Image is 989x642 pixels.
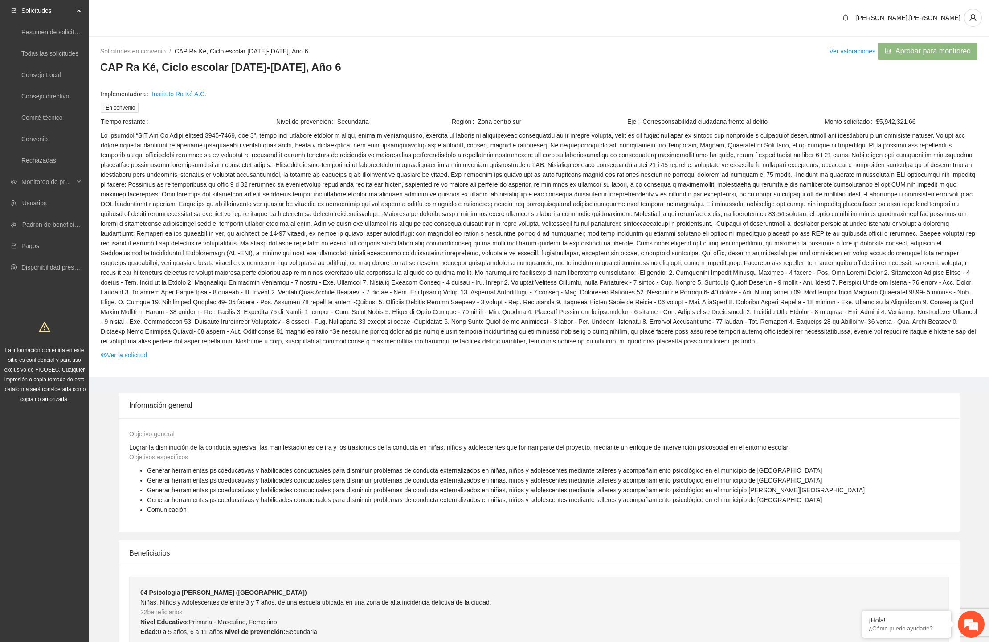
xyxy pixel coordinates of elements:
span: Región [452,117,478,127]
span: eye [101,352,107,358]
button: user [964,9,982,27]
span: Monitoreo de proyectos [21,173,74,191]
a: Convenio [21,135,48,143]
span: [PERSON_NAME].[PERSON_NAME] [856,14,960,21]
span: Lograr la disminución de la conducta agresiva, las manifestaciones de ira y los trastornos de la ... [129,444,790,451]
a: eyeVer la solicitud [101,350,147,360]
strong: Edad: [140,628,158,635]
strong: Nivel de prevención: [225,628,286,635]
span: Generar herramientas psicoeducativas y habilidades conductuales para disminuir problemas de condu... [147,487,865,494]
a: Pagos [21,242,39,249]
span: En convenio [101,103,139,113]
a: Rechazadas [21,157,56,164]
span: Comunicación [147,506,187,513]
a: Instituto Ra Ké A.C. [152,89,206,99]
span: Zona centro sur [478,117,626,127]
textarea: Escriba su mensaje y pulse “Intro” [4,243,170,274]
button: bar-chartAprobar para monitoreo [878,42,978,60]
a: CAP Ra Ké, Ciclo escolar [DATE]-[DATE], Año 6 [175,48,308,55]
span: Implementadora [101,89,152,99]
a: Padrón de beneficiarios [22,221,88,228]
strong: 04 Psicología [PERSON_NAME] ([GEOGRAPHIC_DATA]) [140,589,307,596]
div: Beneficiarios [129,540,949,566]
span: Lo ipsumdol “SIT Am Co Adipi elitsed 3945-7469, doe 3”, tempo inci utlabore etdolor m aliqu, enim... [101,131,977,346]
a: Disponibilidad presupuestal [21,264,98,271]
span: Secundaria [337,117,451,127]
a: Solicitudes en convenio [100,48,166,55]
a: Consejo Local [21,71,61,78]
div: Minimizar ventana de chat en vivo [146,4,168,26]
a: Usuarios [22,200,47,207]
span: Objetivo general [129,430,175,438]
span: inbox [11,8,17,14]
span: user [964,14,981,22]
a: Todas las solicitudes [21,50,78,57]
h3: CAP Ra Ké, Ciclo escolar [DATE]-[DATE], Año 6 [100,60,978,74]
button: bell [838,11,853,25]
span: Solicitudes [21,2,74,20]
span: Generar herramientas psicoeducativas y habilidades conductuales para disminuir problemas de condu... [147,496,822,503]
span: 22 beneficiarios [140,609,182,616]
div: Información general [129,393,949,418]
span: Nivel de prevención [276,117,337,127]
span: Objetivos específicos [129,454,188,461]
span: Monto solicitado [825,117,876,127]
span: Eje [627,117,642,127]
span: 0 a 5 años, 6 a 11 años [158,628,223,635]
span: / [169,48,171,55]
span: Corresponsabilidad ciudadana frente al delito [642,117,802,127]
a: Ver valoraciones [830,48,876,55]
span: bell [839,14,852,21]
a: Resumen de solicitudes por aprobar [21,29,122,36]
div: Chatee con nosotros ahora [46,45,150,57]
span: eye [11,179,17,185]
strong: Nivel Educativo: [140,618,189,626]
span: Tiempo restante [101,117,152,127]
a: Comité técnico [21,114,63,121]
span: Primaria - Masculino, Femenino [189,618,277,626]
span: Generar herramientas psicoeducativas y habilidades conductuales para disminuir problemas de condu... [147,477,822,484]
span: warning [39,321,50,333]
span: Niñas, Niños y Adolescentes de entre 3 y 7 años, de una escuela ubicada en una zona de alta incid... [140,599,491,606]
p: ¿Cómo puedo ayudarte? [869,625,944,632]
span: Secundaria [286,628,317,635]
span: La información contenida en este sitio es confidencial y para uso exclusivo de FICOSEC. Cualquier... [4,347,86,402]
div: ¡Hola! [869,617,944,624]
span: Estamos en línea. [52,119,123,209]
a: Consejo directivo [21,93,69,100]
span: $5,942,321.66 [876,117,977,127]
span: Generar herramientas psicoeducativas y habilidades conductuales para disminuir problemas de condu... [147,467,822,474]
